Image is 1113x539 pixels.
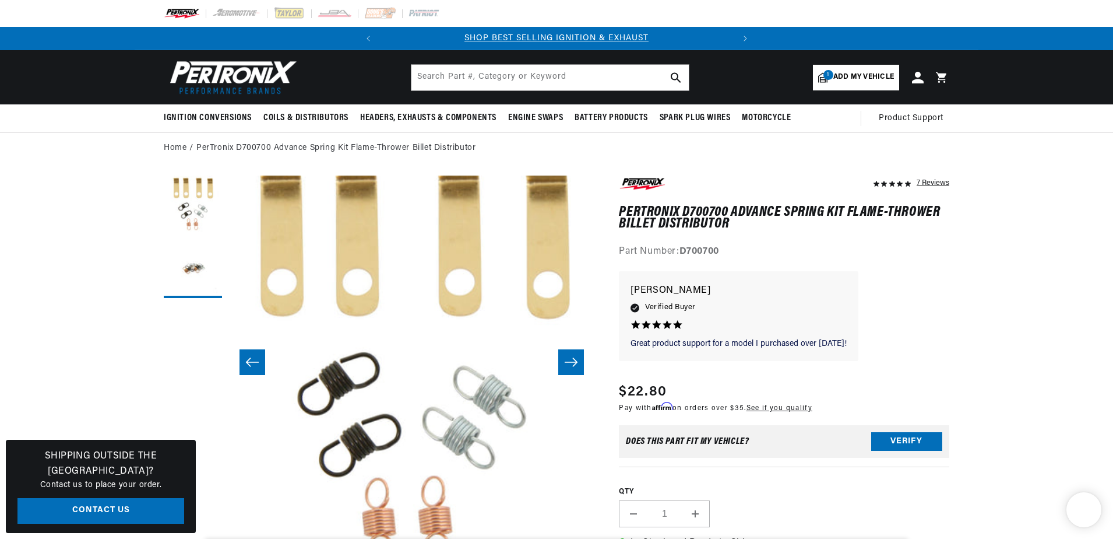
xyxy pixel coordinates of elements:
button: search button [663,65,689,90]
slideshow-component: Translation missing: en.sections.announcements.announcement_bar [135,27,978,50]
button: Load image 2 in gallery view [164,240,222,298]
strong: D700700 [679,247,719,256]
span: 1 [823,70,833,80]
button: Slide left [239,349,265,375]
span: Verified Buyer [645,301,695,314]
div: Announcement [380,32,734,45]
summary: Coils & Distributors [258,104,354,132]
a: Contact Us [17,498,184,524]
div: 1 of 2 [380,32,734,45]
span: Motorcycle [742,112,791,124]
p: [PERSON_NAME] [631,283,847,299]
div: Does This part fit My vehicle? [626,437,749,446]
p: Pay with on orders over $35. [619,402,812,414]
a: 1Add my vehicle [813,65,899,90]
h1: PerTronix D700700 Advance Spring Kit Flame-Thrower Billet Distributor [619,206,949,230]
button: Load image 1 in gallery view [164,176,222,234]
summary: Headers, Exhausts & Components [354,104,502,132]
span: Coils & Distributors [263,112,348,124]
a: SHOP BEST SELLING IGNITION & EXHAUST [464,34,649,43]
p: Contact us to place your order. [17,479,184,492]
div: 7 Reviews [917,176,949,190]
a: PerTronix D700700 Advance Spring Kit Flame-Thrower Billet Distributor [196,142,476,155]
summary: Spark Plug Wires [654,104,737,132]
summary: Product Support [879,104,949,132]
span: Affirm [652,402,672,411]
summary: Motorcycle [736,104,797,132]
summary: Battery Products [569,104,654,132]
button: Verify [871,432,942,451]
span: Spark Plug Wires [660,112,731,124]
span: Product Support [879,112,943,125]
p: Great product support for a model I purchased over [DATE]! [631,338,847,350]
span: Battery Products [575,112,648,124]
summary: Ignition Conversions [164,104,258,132]
a: See if you qualify - Learn more about Affirm Financing (opens in modal) [746,405,812,412]
a: Home [164,142,186,155]
label: QTY [619,487,949,497]
input: Search Part #, Category or Keyword [411,65,689,90]
h3: Shipping Outside the [GEOGRAPHIC_DATA]? [17,449,184,479]
span: Ignition Conversions [164,112,252,124]
div: Part Number: [619,244,949,260]
button: Slide right [558,349,584,375]
nav: breadcrumbs [164,142,949,155]
summary: Engine Swaps [502,104,569,132]
span: $22.80 [619,381,667,402]
button: Translation missing: en.sections.announcements.previous_announcement [357,27,380,50]
button: Translation missing: en.sections.announcements.next_announcement [734,27,757,50]
span: Add my vehicle [833,72,894,83]
img: Pertronix [164,57,298,97]
span: Engine Swaps [508,112,563,124]
span: Headers, Exhausts & Components [360,112,496,124]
